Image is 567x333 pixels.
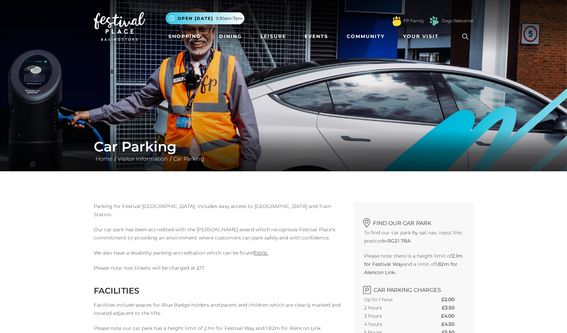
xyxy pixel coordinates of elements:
th: £4.00 [441,312,463,320]
th: £4.50 [441,320,463,328]
a: Home [94,156,114,162]
h1: Car Parking [94,138,474,155]
th: £3.50 [442,304,463,312]
p: Our car park has been accredited with the [PERSON_NAME] award which recognises Festival Place's c... [94,225,344,242]
p: Please note our car park has a height limit of 2.1m for Festival Way and 1.82m for Alencon Link [94,324,344,332]
strong: RG21 7BA [387,238,411,244]
th: 3 hours [364,312,419,320]
p: We also have a disability parking accreditation which can be found [94,249,344,257]
p: Please note: lost tickets will be charged at £17 [94,264,344,272]
a: Dogs Welcome! [442,18,474,24]
a: Leisure [258,30,289,43]
a: Events [302,30,331,43]
th: 2 hours [364,304,419,312]
span: Parking for Festival [GEOGRAPHIC_DATA], includes easy access to [GEOGRAPHIC_DATA] and Train Station. [94,203,331,218]
p: Facilities include spaces for Blue Badge holders and parent and children which are clearly marked... [94,301,344,317]
h2: Car Parking Charges [364,283,463,293]
p: To find our car park by sat nav, input this postcode: [364,229,463,245]
h2: FACILITIES [94,286,344,296]
button: Open [DATE] 9.30am-7pm [166,12,244,24]
img: Festival Place Logo [94,12,145,41]
a: Visitor Information [116,156,170,162]
a: FP Family [403,18,424,24]
a: Your Visit [400,30,445,43]
th: 4 hours [364,320,419,328]
a: Community [344,30,387,43]
span: Open [DATE] [178,15,213,22]
a: Car Parking [171,156,206,162]
h2: Find our car park [364,216,463,226]
span: 9.30am-7pm [216,15,243,22]
th: Up to 1 hour [364,295,419,304]
th: £2.00 [441,295,463,304]
p: Please note there is a height limit of and a limit of [364,252,463,276]
span: Your Visit [403,33,439,40]
div: / / [89,138,479,163]
a: Shopping [166,30,204,43]
a: Dining [216,30,245,43]
a: here. [254,249,268,256]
